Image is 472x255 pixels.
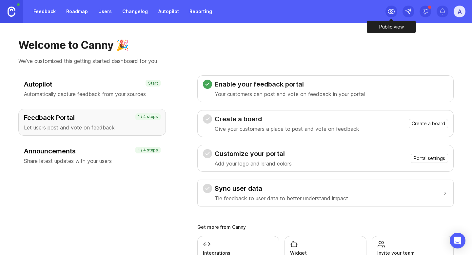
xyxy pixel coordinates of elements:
[24,113,160,122] h3: Feedback Portal
[197,225,454,229] div: Get more from Canny
[215,90,365,98] p: Your customers can post and vote on feedback in your portal
[18,109,166,136] button: Feedback PortalLet users post and vote on feedback1 / 4 steps
[215,114,359,124] h3: Create a board
[215,194,348,202] p: Tie feedback to user data to better understand impact
[412,120,445,127] span: Create a board
[118,6,152,17] a: Changelog
[24,80,160,89] h3: Autopilot
[215,184,348,193] h3: Sync user data
[24,147,160,156] h3: Announcements
[18,57,454,65] p: We've customized this getting started dashboard for you
[138,114,158,119] p: 1 / 4 steps
[454,6,465,17] button: A
[24,124,160,131] p: Let users post and vote on feedback
[186,6,216,17] a: Reporting
[94,6,116,17] a: Users
[203,180,448,206] button: Sync user dataTie feedback to user data to better understand impact
[411,154,448,163] button: Portal settings
[24,90,160,98] p: Automatically capture feedback from your sources
[18,75,166,102] button: AutopilotAutomatically capture feedback from your sourcesStart
[450,233,465,248] div: Open Intercom Messenger
[18,142,166,169] button: AnnouncementsShare latest updates with your users1 / 4 steps
[62,6,92,17] a: Roadmap
[215,160,292,167] p: Add your logo and brand colors
[215,80,365,89] h3: Enable your feedback portal
[215,149,292,158] h3: Customize your portal
[367,21,416,33] div: Public view
[148,81,158,86] p: Start
[29,6,60,17] a: Feedback
[138,147,158,153] p: 1 / 4 steps
[24,157,160,165] p: Share latest updates with your users
[414,155,445,162] span: Portal settings
[18,39,454,52] h1: Welcome to Canny 🎉
[154,6,183,17] a: Autopilot
[8,7,15,17] img: Canny Home
[215,125,359,133] p: Give your customers a place to post and vote on feedback
[409,119,448,128] button: Create a board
